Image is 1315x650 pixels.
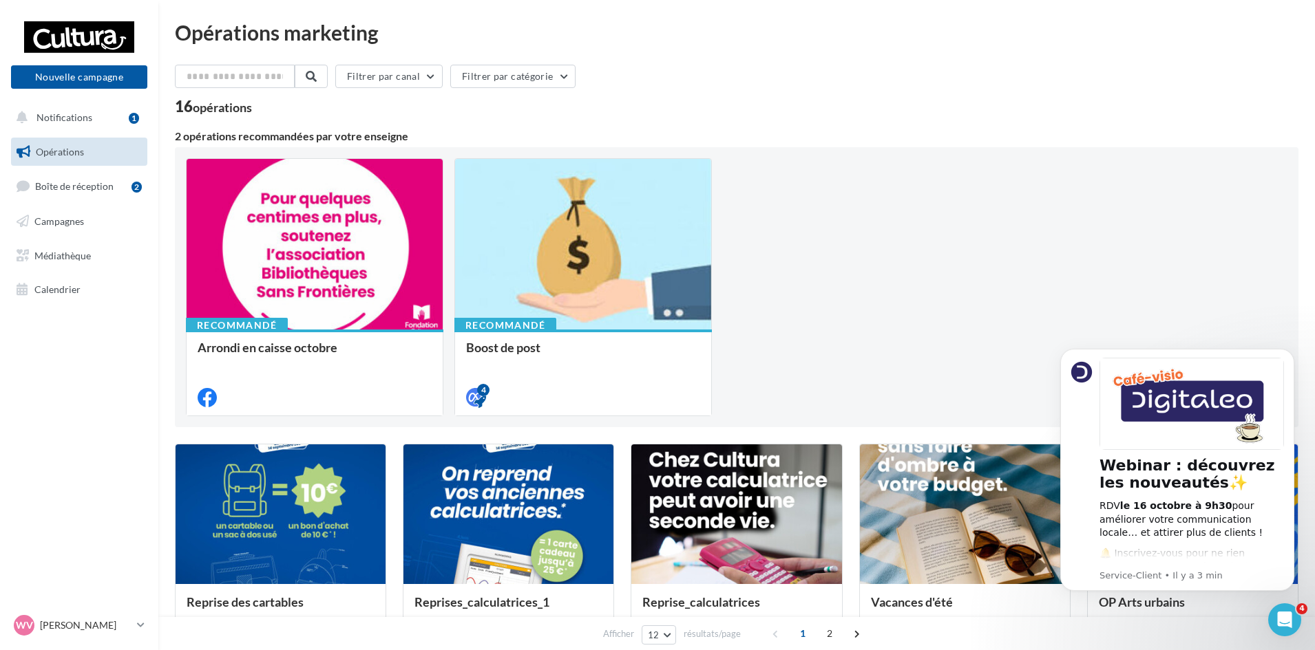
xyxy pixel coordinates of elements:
[1268,603,1301,636] iframe: Intercom live chat
[8,138,150,166] a: Opérations
[1040,332,1315,643] iframe: Intercom notifications message
[175,131,1298,142] div: 2 opérations recommandées par votre enseigne
[642,595,830,622] div: Reprise_calculatrices
[34,249,91,261] span: Médiathèque
[198,340,432,368] div: Arrondi en caisse octobre
[871,595,1059,622] div: Vacances d'été
[8,275,150,304] a: Calendrier
[35,180,114,192] span: Boîte de réception
[414,595,602,622] div: Reprises_calculatrices_1
[34,215,84,227] span: Campagnes
[603,627,634,640] span: Afficher
[175,99,252,114] div: 16
[450,65,576,88] button: Filtrer par catégorie
[466,340,700,368] div: Boost de post
[193,101,252,113] div: opérations
[129,113,139,124] div: 1
[648,629,660,640] span: 12
[8,241,150,270] a: Médiathèque
[792,622,814,644] span: 1
[187,595,375,622] div: Reprise des cartables
[8,103,145,132] button: Notifications 1
[16,618,33,632] span: WV
[36,146,84,158] span: Opérations
[477,384,490,396] div: 4
[8,171,150,201] a: Boîte de réception2
[40,618,131,632] p: [PERSON_NAME]
[8,207,150,236] a: Campagnes
[1296,603,1307,614] span: 4
[684,627,741,640] span: résultats/page
[454,318,556,333] div: Recommandé
[175,22,1298,43] div: Opérations marketing
[642,625,677,644] button: 12
[819,622,841,644] span: 2
[131,182,142,193] div: 2
[335,65,443,88] button: Filtrer par canal
[186,318,288,333] div: Recommandé
[34,283,81,295] span: Calendrier
[36,111,92,123] span: Notifications
[11,612,147,638] a: WV [PERSON_NAME]
[11,65,147,89] button: Nouvelle campagne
